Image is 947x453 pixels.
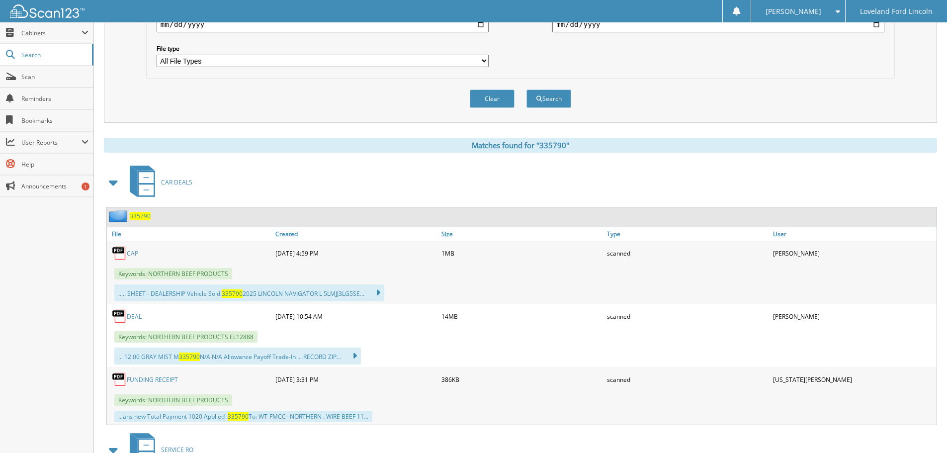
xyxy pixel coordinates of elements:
a: 335790 [130,212,151,220]
span: Reminders [21,94,88,103]
a: DEAL [127,312,142,321]
a: Size [439,227,605,241]
div: Matches found for "335790" [104,138,937,153]
span: Loveland Ford Lincoln [860,8,933,14]
span: Bookmarks [21,116,88,125]
a: Type [604,227,771,241]
img: PDF.png [112,309,127,324]
span: 335790 [179,353,200,361]
label: File type [157,44,489,53]
div: [DATE] 10:54 AM [273,306,439,326]
div: ...ans new Total Payment 1020 Applied : To: WT-FMCC--NORTHERN : WIRE BEEF 11... [114,411,372,422]
input: start [157,16,489,32]
div: 1 [82,182,89,190]
img: PDF.png [112,372,127,387]
button: Clear [470,90,515,108]
div: scanned [604,243,771,263]
div: 14MB [439,306,605,326]
input: end [552,16,884,32]
span: Announcements [21,182,88,190]
img: folder2.png [109,210,130,222]
img: scan123-logo-white.svg [10,4,85,18]
div: [PERSON_NAME] [771,306,937,326]
div: [DATE] 3:31 PM [273,369,439,389]
span: Cabinets [21,29,82,37]
img: PDF.png [112,246,127,261]
a: CAR DEALS [124,163,192,202]
div: ..... SHEET - DEALERSHIP Vehicle Sold: 2025 LINCOLN NAVIGATOR L 5LMJJ3LG5SE... [114,284,384,301]
a: User [771,227,937,241]
a: CAP [127,249,138,258]
iframe: Chat Widget [897,405,947,453]
span: 335790 [222,289,243,298]
a: Created [273,227,439,241]
span: Keywords: NORTHERN BEEF PRODUCTS [114,394,232,406]
span: Help [21,160,88,169]
a: FUNDING RECEIPT [127,375,178,384]
span: Keywords: NORTHERN BEEF PRODUCTS EL12888 [114,331,258,343]
span: User Reports [21,138,82,147]
span: Scan [21,73,88,81]
span: 335790 [228,412,249,421]
button: Search [526,90,571,108]
span: CAR DEALS [161,178,192,186]
span: Search [21,51,87,59]
div: ... 12.00 GRAY MIST M N/A N/A Allowance Payoff Trade-In ... RECORD ZIP... [114,348,361,364]
div: [DATE] 4:59 PM [273,243,439,263]
div: [PERSON_NAME] [771,243,937,263]
a: File [107,227,273,241]
div: [US_STATE][PERSON_NAME] [771,369,937,389]
div: scanned [604,306,771,326]
div: scanned [604,369,771,389]
div: 386KB [439,369,605,389]
span: Keywords: NORTHERN BEEF PRODUCTS [114,268,232,279]
span: [PERSON_NAME] [766,8,821,14]
div: 1MB [439,243,605,263]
